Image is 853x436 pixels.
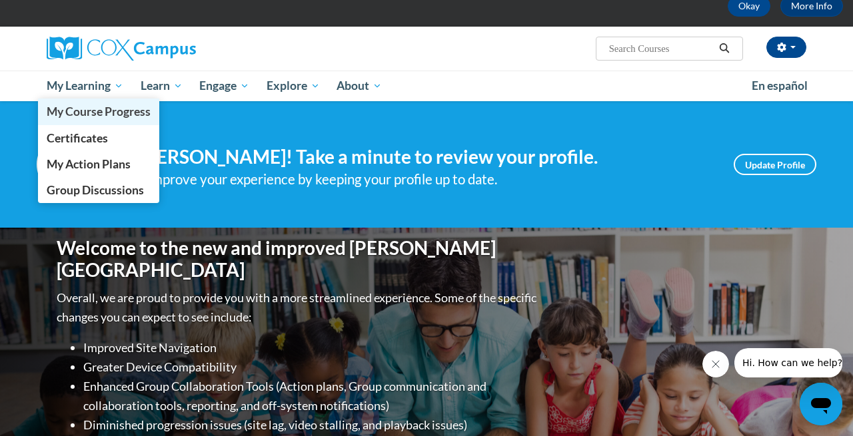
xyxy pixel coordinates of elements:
a: Learn [132,71,191,101]
input: Search Courses [608,41,714,57]
li: Improved Site Navigation [83,338,540,357]
a: My Action Plans [38,151,159,177]
button: Search [714,41,734,57]
div: Main menu [37,71,816,101]
img: Cox Campus [47,37,196,61]
div: Help improve your experience by keeping your profile up to date. [117,168,714,190]
span: My Learning [47,78,123,94]
a: Certificates [38,125,159,151]
iframe: Button to launch messaging window [800,383,842,425]
span: My Action Plans [47,157,131,171]
span: My Course Progress [47,105,151,118]
span: Group Discussions [47,183,144,197]
a: En español [743,72,816,100]
a: Group Discussions [38,177,159,203]
span: Engage [199,78,249,94]
iframe: Close message [702,351,729,377]
a: Engage [191,71,258,101]
span: About [337,78,382,94]
p: Overall, we are proud to provide you with a more streamlined experience. Some of the specific cha... [57,288,540,327]
span: En español [752,79,808,93]
iframe: Message from company [734,348,842,377]
a: About [329,71,391,101]
img: Profile Image [37,134,97,194]
a: My Learning [38,71,132,101]
h1: Welcome to the new and improved [PERSON_NAME][GEOGRAPHIC_DATA] [57,237,540,282]
a: My Course Progress [38,99,159,124]
li: Enhanced Group Collaboration Tools (Action plans, Group communication and collaboration tools, re... [83,377,540,415]
li: Greater Device Compatibility [83,357,540,377]
h4: Hi [PERSON_NAME]! Take a minute to review your profile. [117,146,714,168]
span: Certificates [47,131,108,145]
span: Explore [267,78,320,94]
a: Update Profile [734,154,816,175]
li: Diminished progression issues (site lag, video stalling, and playback issues) [83,415,540,435]
a: Explore [258,71,329,101]
span: Learn [141,78,183,94]
button: Account Settings [766,37,806,58]
a: Cox Campus [47,37,287,61]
